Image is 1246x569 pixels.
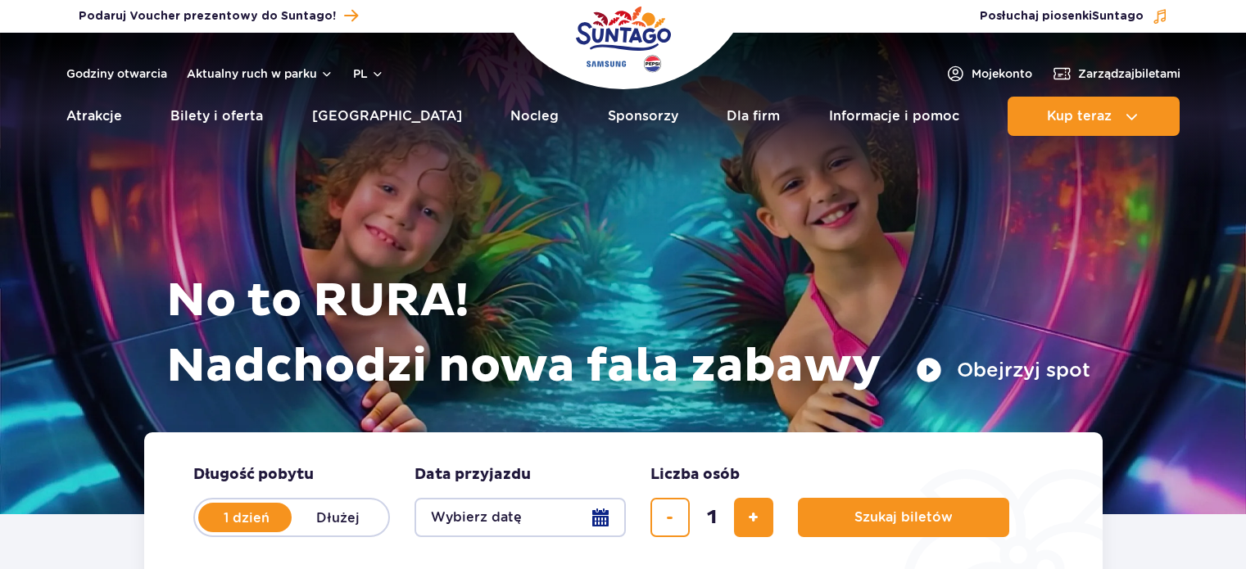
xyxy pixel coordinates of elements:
[79,8,336,25] span: Podaruj Voucher prezentowy do Suntago!
[980,8,1144,25] span: Posłuchaj piosenki
[166,269,1090,400] h1: No to RURA! Nadchodzi nowa fala zabawy
[734,498,773,537] button: dodaj bilet
[66,65,167,82] a: Godziny otwarcia
[798,498,1009,537] button: Szukaj biletów
[510,97,559,136] a: Nocleg
[353,65,384,82] button: pl
[829,97,959,136] a: Informacje i pomoc
[854,510,953,525] span: Szukaj biletów
[292,500,385,535] label: Dłużej
[79,5,358,27] a: Podaruj Voucher prezentowy do Suntago!
[200,500,293,535] label: 1 dzień
[650,498,690,537] button: usuń bilet
[1008,97,1180,136] button: Kup teraz
[1052,64,1180,84] a: Zarządzajbiletami
[608,97,678,136] a: Sponsorzy
[66,97,122,136] a: Atrakcje
[1092,11,1144,22] span: Suntago
[170,97,263,136] a: Bilety i oferta
[916,357,1090,383] button: Obejrzyj spot
[415,465,531,485] span: Data przyjazdu
[187,67,333,80] button: Aktualny ruch w parku
[415,498,626,537] button: Wybierz datę
[972,65,1032,82] span: Moje konto
[945,64,1032,84] a: Mojekonto
[312,97,462,136] a: [GEOGRAPHIC_DATA]
[727,97,780,136] a: Dla firm
[1078,65,1180,82] span: Zarządzaj biletami
[1047,109,1112,124] span: Kup teraz
[692,498,732,537] input: liczba biletów
[980,8,1168,25] button: Posłuchaj piosenkiSuntago
[650,465,740,485] span: Liczba osób
[193,465,314,485] span: Długość pobytu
